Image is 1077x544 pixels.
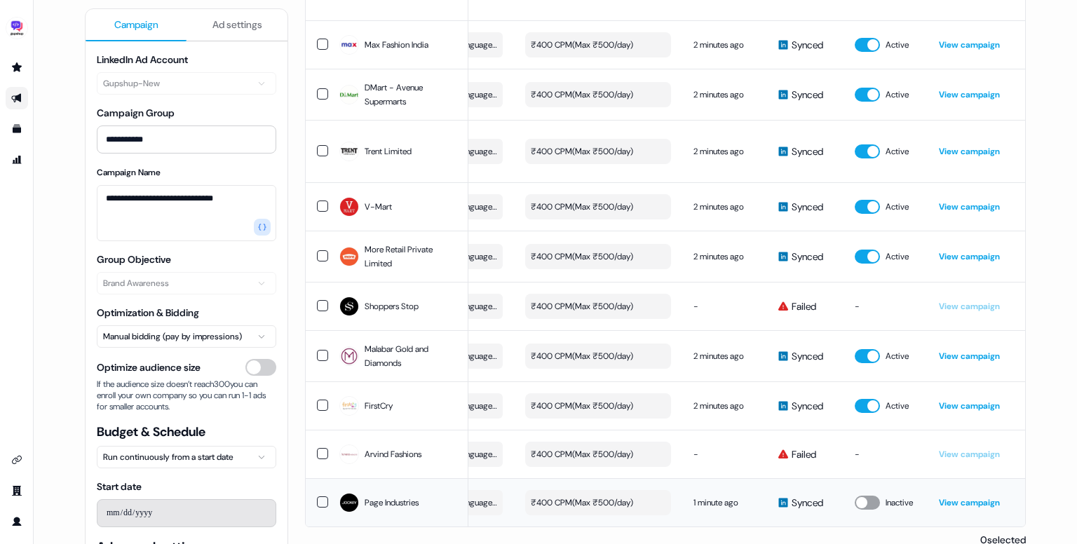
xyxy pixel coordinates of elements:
[365,243,457,271] span: More Retail Private Limited
[365,496,419,510] span: Page Industries
[682,330,766,381] td: 2 minutes ago
[97,480,142,493] label: Start date
[97,167,161,178] label: Campaign Name
[939,251,1000,262] a: View campaign
[792,250,823,264] span: Synced
[792,349,823,363] span: Synced
[792,88,823,102] span: Synced
[886,200,909,214] span: Active
[6,87,28,109] a: Go to outbound experience
[792,399,823,413] span: Synced
[525,490,671,515] button: ₹400 CPM(Max ₹500/day)
[886,399,909,413] span: Active
[365,299,419,313] span: Shoppers Stop
[792,38,823,52] span: Synced
[682,478,766,526] td: 1 minute ago
[939,146,1000,157] a: View campaign
[531,88,633,102] div: ₹400 CPM ( Max ₹500/day )
[682,69,766,120] td: 2 minutes ago
[97,360,201,374] span: Optimize audience size
[939,201,1000,212] a: View campaign
[531,299,633,313] div: ₹400 CPM ( Max ₹500/day )
[939,351,1000,362] a: View campaign
[525,194,671,219] button: ₹400 CPM(Max ₹500/day)
[6,480,28,502] a: Go to team
[682,381,766,430] td: 2 minutes ago
[525,344,671,369] button: ₹400 CPM(Max ₹500/day)
[6,149,28,171] a: Go to attribution
[886,349,909,363] span: Active
[792,496,823,510] span: Synced
[97,423,276,440] span: Budget & Schedule
[97,379,276,412] span: If the audience size doesn’t reach 300 you can enroll your own company so you can run 1-1 ads for...
[939,400,1000,412] a: View campaign
[939,89,1000,100] a: View campaign
[844,282,928,330] td: -
[531,349,633,363] div: ₹400 CPM ( Max ₹500/day )
[939,497,1000,508] a: View campaign
[531,447,633,461] div: ₹400 CPM ( Max ₹500/day )
[365,38,428,52] span: Max Fashion India
[531,250,633,264] div: ₹400 CPM ( Max ₹500/day )
[844,430,928,478] td: -
[792,200,823,214] span: Synced
[525,294,671,319] button: ₹400 CPM(Max ₹500/day)
[97,306,199,319] label: Optimization & Bidding
[531,144,633,158] div: ₹400 CPM ( Max ₹500/day )
[886,496,913,510] span: Inactive
[525,139,671,164] button: ₹400 CPM(Max ₹500/day)
[682,282,766,330] td: -
[365,200,392,214] span: V-Mart
[886,38,909,52] span: Active
[939,449,1000,460] a: View campaign
[682,231,766,282] td: 2 minutes ago
[6,510,28,533] a: Go to profile
[682,182,766,231] td: 2 minutes ago
[365,399,393,413] span: FirstCry
[365,144,412,158] span: Trent Limited
[525,244,671,269] button: ₹400 CPM(Max ₹500/day)
[365,342,457,370] span: Malabar Gold and Diamonds
[531,399,633,413] div: ₹400 CPM ( Max ₹500/day )
[525,32,671,57] button: ₹400 CPM(Max ₹500/day)
[97,253,171,266] label: Group Objective
[682,20,766,69] td: 2 minutes ago
[6,56,28,79] a: Go to prospects
[886,250,909,264] span: Active
[939,301,1000,312] a: View campaign
[525,82,671,107] button: ₹400 CPM(Max ₹500/day)
[531,200,633,214] div: ₹400 CPM ( Max ₹500/day )
[531,38,633,52] div: ₹400 CPM ( Max ₹500/day )
[939,39,1000,50] a: View campaign
[525,442,671,467] button: ₹400 CPM(Max ₹500/day)
[212,18,262,32] span: Ad settings
[365,81,457,109] span: DMart - Avenue Supermarts
[886,144,909,158] span: Active
[6,118,28,140] a: Go to templates
[97,107,175,119] label: Campaign Group
[682,430,766,478] td: -
[792,447,816,461] span: Failed
[6,449,28,471] a: Go to integrations
[886,88,909,102] span: Active
[245,359,276,376] button: Optimize audience size
[792,299,816,313] span: Failed
[97,53,188,66] label: LinkedIn Ad Account
[114,18,158,32] span: Campaign
[365,447,421,461] span: Arvind Fashions
[682,120,766,182] td: 2 minutes ago
[525,393,671,419] button: ₹400 CPM(Max ₹500/day)
[531,496,633,510] div: ₹400 CPM ( Max ₹500/day )
[792,144,823,158] span: Synced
